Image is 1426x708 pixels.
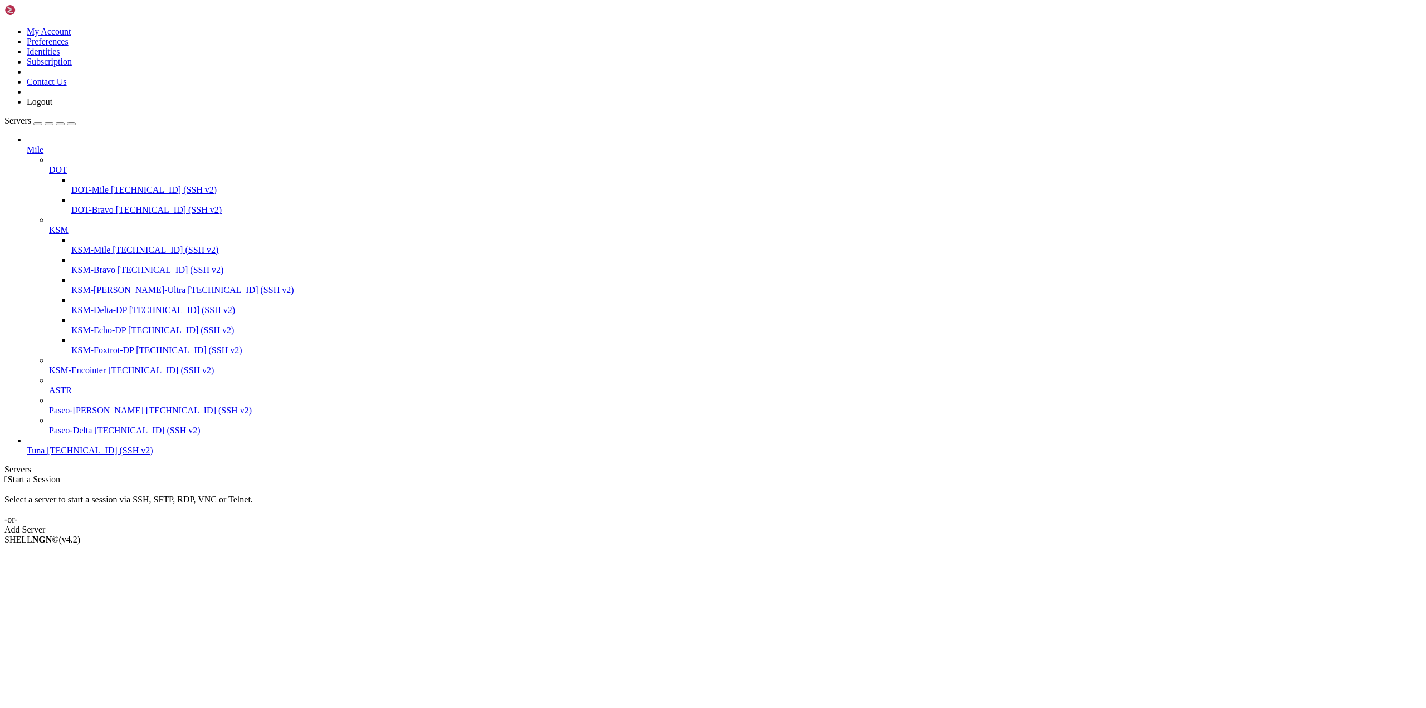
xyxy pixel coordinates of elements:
[49,375,1422,395] li: ASTR
[27,37,69,46] a: Preferences
[32,535,52,544] b: NGN
[49,165,67,174] span: DOT
[71,305,127,315] span: KSM-Delta-DP
[4,4,69,16] img: Shellngn
[71,345,1422,355] a: KSM-Foxtrot-DP [TECHNICAL_ID] (SSH v2)
[27,57,72,66] a: Subscription
[71,205,114,214] span: DOT-Bravo
[116,205,222,214] span: [TECHNICAL_ID] (SSH v2)
[111,185,217,194] span: [TECHNICAL_ID] (SSH v2)
[8,475,60,484] span: Start a Session
[113,245,218,255] span: [TECHNICAL_ID] (SSH v2)
[49,395,1422,416] li: Paseo-[PERSON_NAME] [TECHNICAL_ID] (SSH v2)
[71,265,1422,275] a: KSM-Bravo [TECHNICAL_ID] (SSH v2)
[71,305,1422,315] a: KSM-Delta-DP [TECHNICAL_ID] (SSH v2)
[71,325,1422,335] a: KSM-Echo-DP [TECHNICAL_ID] (SSH v2)
[128,325,234,335] span: [TECHNICAL_ID] (SSH v2)
[4,525,1422,535] div: Add Server
[71,185,1422,195] a: DOT-Mile [TECHNICAL_ID] (SSH v2)
[71,245,1422,255] a: KSM-Mile [TECHNICAL_ID] (SSH v2)
[27,145,1422,155] a: Mile
[71,235,1422,255] li: KSM-Mile [TECHNICAL_ID] (SSH v2)
[71,285,1422,295] a: KSM-[PERSON_NAME]-Ultra [TECHNICAL_ID] (SSH v2)
[49,385,72,395] span: ASTR
[49,365,106,375] span: KSM-Encointer
[49,406,1422,416] a: Paseo-[PERSON_NAME] [TECHNICAL_ID] (SSH v2)
[4,465,1422,475] div: Servers
[27,27,71,36] a: My Account
[47,446,153,455] span: [TECHNICAL_ID] (SSH v2)
[71,345,134,355] span: KSM-Foxtrot-DP
[59,535,81,544] span: 4.2.0
[49,155,1422,215] li: DOT
[27,446,45,455] span: Tuna
[49,406,144,415] span: Paseo-[PERSON_NAME]
[108,365,214,375] span: [TECHNICAL_ID] (SSH v2)
[27,145,43,154] span: Mile
[136,345,242,355] span: [TECHNICAL_ID] (SSH v2)
[71,285,185,295] span: KSM-[PERSON_NAME]-Ultra
[71,175,1422,195] li: DOT-Mile [TECHNICAL_ID] (SSH v2)
[49,365,1422,375] a: KSM-Encointer [TECHNICAL_ID] (SSH v2)
[27,135,1422,436] li: Mile
[146,406,252,415] span: [TECHNICAL_ID] (SSH v2)
[4,535,80,544] span: SHELL ©
[94,426,200,435] span: [TECHNICAL_ID] (SSH v2)
[27,97,52,106] a: Logout
[71,295,1422,315] li: KSM-Delta-DP [TECHNICAL_ID] (SSH v2)
[71,255,1422,275] li: KSM-Bravo [TECHNICAL_ID] (SSH v2)
[71,315,1422,335] li: KSM-Echo-DP [TECHNICAL_ID] (SSH v2)
[118,265,223,275] span: [TECHNICAL_ID] (SSH v2)
[49,225,69,235] span: KSM
[4,116,31,125] span: Servers
[129,305,235,315] span: [TECHNICAL_ID] (SSH v2)
[49,215,1422,355] li: KSM
[71,195,1422,215] li: DOT-Bravo [TECHNICAL_ID] (SSH v2)
[4,485,1422,525] div: Select a server to start a session via SSH, SFTP, RDP, VNC or Telnet. -or-
[49,426,92,435] span: Paseo-Delta
[4,116,76,125] a: Servers
[27,47,60,56] a: Identities
[71,335,1422,355] li: KSM-Foxtrot-DP [TECHNICAL_ID] (SSH v2)
[49,416,1422,436] li: Paseo-Delta [TECHNICAL_ID] (SSH v2)
[49,355,1422,375] li: KSM-Encointer [TECHNICAL_ID] (SSH v2)
[71,185,109,194] span: DOT-Mile
[49,225,1422,235] a: KSM
[71,205,1422,215] a: DOT-Bravo [TECHNICAL_ID] (SSH v2)
[49,385,1422,395] a: ASTR
[27,77,67,86] a: Contact Us
[4,475,8,484] span: 
[49,426,1422,436] a: Paseo-Delta [TECHNICAL_ID] (SSH v2)
[27,436,1422,456] li: Tuna [TECHNICAL_ID] (SSH v2)
[71,275,1422,295] li: KSM-[PERSON_NAME]-Ultra [TECHNICAL_ID] (SSH v2)
[71,245,110,255] span: KSM-Mile
[71,325,126,335] span: KSM-Echo-DP
[71,265,115,275] span: KSM-Bravo
[27,446,1422,456] a: Tuna [TECHNICAL_ID] (SSH v2)
[49,165,1422,175] a: DOT
[188,285,294,295] span: [TECHNICAL_ID] (SSH v2)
